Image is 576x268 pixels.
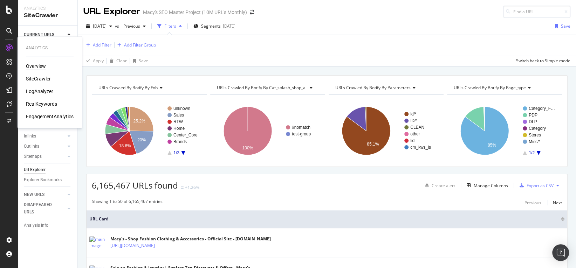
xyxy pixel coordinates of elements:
div: NEW URLS [24,191,44,198]
div: Explorer Bookmarks [24,176,62,184]
text: Stores [529,133,541,137]
div: Showing 1 to 50 of 6,165,467 entries [92,198,163,207]
span: vs [115,23,121,29]
a: Overview [26,63,46,70]
svg: A chart. [210,100,324,161]
div: Switch back to Simple mode [516,58,570,64]
h4: URLs Crawled By Botify By cat_splash_shop_all [215,82,319,93]
div: A chart. [92,100,206,161]
div: Add Filter Group [124,42,156,48]
text: Center_Core [173,133,198,137]
button: Add Filter [83,41,111,49]
span: URLs Crawled By Botify By parameters [335,85,411,91]
text: other [410,132,420,136]
a: CURRENT URLS [24,31,66,38]
a: EngagementAnalytics [26,113,74,120]
a: NEW URLS [24,191,66,198]
div: Save [139,58,148,64]
button: Export as CSV [517,180,554,191]
div: DISAPPEARED URLS [24,201,59,216]
text: RTW [173,119,183,124]
button: Add Filter Group [115,41,156,49]
a: Inlinks [24,133,66,140]
text: DLP [529,119,537,124]
text: PDP [529,113,537,118]
text: Home [173,126,185,131]
div: Open Intercom Messenger [552,244,569,261]
a: Analysis Info [24,222,73,229]
a: [URL][DOMAIN_NAME] [110,242,155,249]
a: LogAnalyzer [26,88,53,95]
span: 6,165,467 URLs found [92,179,178,191]
a: Url Explorer [24,166,73,174]
text: 100% [242,146,253,150]
a: RealKeywords [26,100,57,107]
text: 85% [488,143,496,148]
div: Manage Columns [474,183,508,189]
span: Segments [201,23,221,29]
text: Brands [173,139,187,144]
span: URLs Crawled By Botify By page_type [454,85,526,91]
a: Outlinks [24,143,66,150]
div: Create alert [432,183,455,189]
div: arrow-right-arrow-left [250,10,254,15]
span: 2025 Aug. 7th [93,23,107,29]
text: 25.2% [133,119,145,124]
div: SiteCrawler [24,12,72,20]
div: [DATE] [223,23,235,29]
text: cm_kws_ls [410,145,431,150]
button: Filters [155,21,185,32]
button: Segments[DATE] [191,21,238,32]
input: Find a URL [503,6,570,18]
text: lid [410,138,414,143]
div: Apply [93,58,104,64]
span: URLs Crawled By Botify By cat_splash_shop_all [217,85,308,91]
div: Export as CSV [527,183,554,189]
div: Analytics [24,6,72,12]
div: URL Explorer [83,6,140,17]
button: Save [130,55,148,66]
svg: A chart. [447,100,561,161]
button: [DATE] [83,21,115,32]
text: unknown [173,106,190,111]
img: main image [89,236,107,249]
text: CLEAN [410,125,424,130]
a: DISAPPEARED URLS [24,201,66,216]
div: Next [553,200,562,206]
div: Add Filter [93,42,111,48]
div: Clear [116,58,127,64]
text: 85.1% [367,142,379,147]
button: Apply [83,55,104,66]
div: Inlinks [24,133,36,140]
text: Category_F… [529,106,555,111]
text: Misc/* [529,139,540,144]
div: Save [561,23,570,29]
a: SiteCrawler [26,75,51,82]
svg: A chart. [329,100,443,161]
span: URLs Crawled By Botify By fob [98,85,158,91]
span: URL Card [89,216,559,222]
span: Previous [121,23,140,29]
button: Previous [524,198,541,207]
button: Next [553,198,562,207]
button: Switch back to Simple mode [513,55,570,66]
div: CURRENT URLS [24,31,54,38]
a: Explorer Bookmarks [24,176,73,184]
div: Sitemaps [24,153,42,160]
h4: URLs Crawled By Botify By page_type [452,82,556,93]
img: Equal [181,186,184,189]
text: Sales [173,113,184,118]
div: Url Explorer [24,166,46,174]
button: Previous [121,21,149,32]
text: 20% [137,137,146,142]
text: Category [529,126,546,131]
text: 1/3 [173,150,179,155]
h4: URLs Crawled By Botify By fob [97,82,200,93]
